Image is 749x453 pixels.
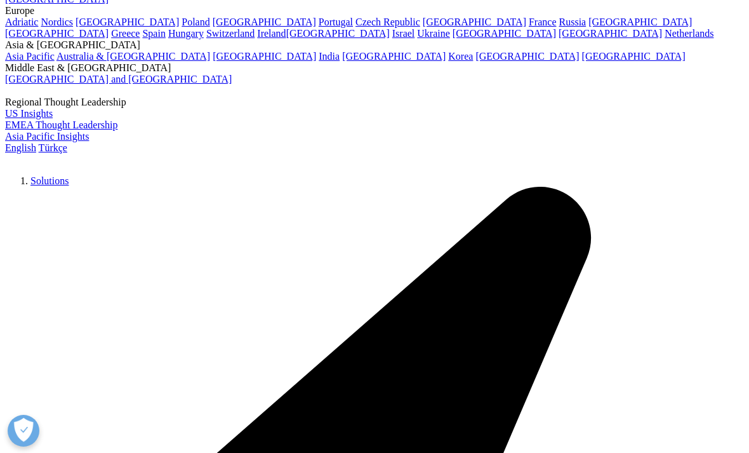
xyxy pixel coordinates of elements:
a: [GEOGRAPHIC_DATA] [76,17,179,27]
a: Czech Republic [355,17,420,27]
a: Asia Pacific [5,51,55,62]
a: [GEOGRAPHIC_DATA] and [GEOGRAPHIC_DATA] [5,74,232,85]
a: Türkçe [39,142,67,153]
a: [GEOGRAPHIC_DATA] [213,17,316,27]
a: Netherlands [665,28,713,39]
a: Australia & [GEOGRAPHIC_DATA] [56,51,210,62]
div: Regional Thought Leadership [5,97,744,108]
a: Hungary [168,28,204,39]
a: [GEOGRAPHIC_DATA] [453,28,556,39]
a: Korea [448,51,473,62]
a: Russia [559,17,587,27]
a: Poland [182,17,209,27]
a: Solutions [30,175,69,186]
a: US Insights [5,108,53,119]
a: ​[GEOGRAPHIC_DATA] [286,28,390,39]
a: Greece [111,28,140,39]
a: [GEOGRAPHIC_DATA] [588,17,692,27]
a: [GEOGRAPHIC_DATA] [213,51,316,62]
a: Asia Pacific Insights [5,131,89,142]
a: EMEA Thought Leadership [5,119,117,130]
a: Spain [142,28,165,39]
div: Europe [5,5,744,17]
div: Asia & [GEOGRAPHIC_DATA] [5,39,744,51]
a: Ireland [257,28,286,39]
a: [GEOGRAPHIC_DATA] [559,28,662,39]
a: English [5,142,36,153]
a: India [319,51,340,62]
a: [GEOGRAPHIC_DATA] [582,51,686,62]
a: [GEOGRAPHIC_DATA] [342,51,446,62]
a: [GEOGRAPHIC_DATA] [5,28,109,39]
a: Nordics [41,17,73,27]
a: France [529,17,557,27]
a: Israel [392,28,415,39]
a: Adriatic [5,17,38,27]
a: [GEOGRAPHIC_DATA] [475,51,579,62]
a: Switzerland [206,28,255,39]
a: [GEOGRAPHIC_DATA] [423,17,526,27]
a: Portugal [319,17,353,27]
a: Ukraine [417,28,450,39]
button: Açık Tercihler [8,415,39,447]
div: Middle East & [GEOGRAPHIC_DATA] [5,62,744,74]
